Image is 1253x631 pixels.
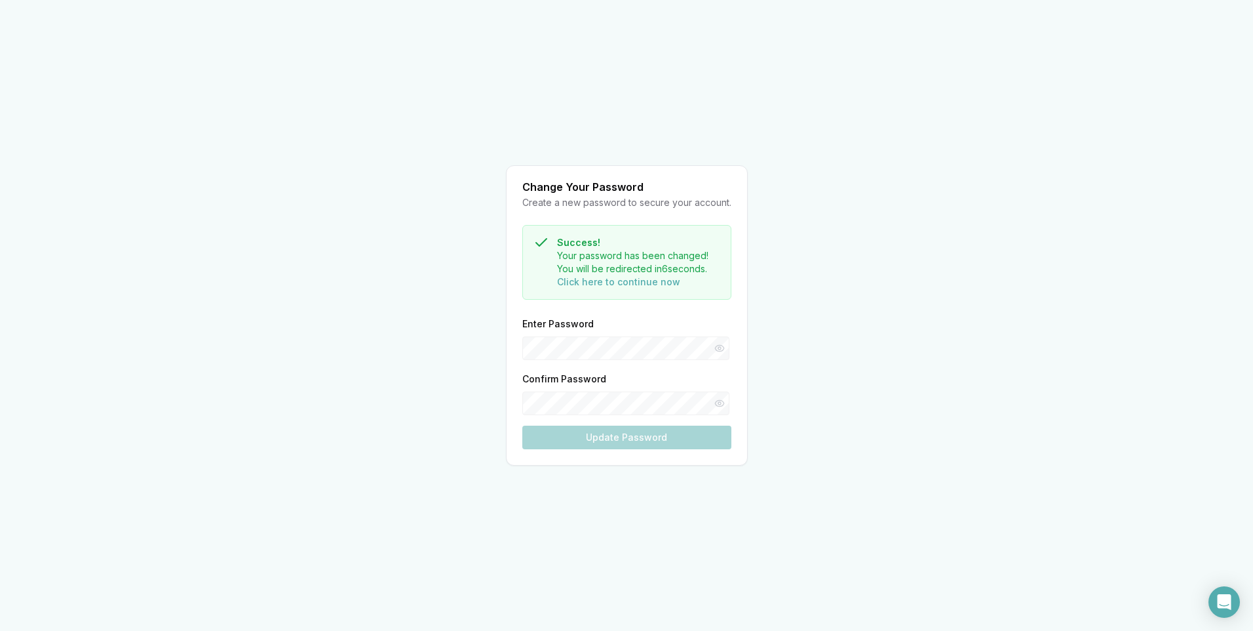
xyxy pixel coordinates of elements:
[522,196,731,209] div: Create a new password to secure your account.
[522,373,606,384] label: Confirm Password
[1208,586,1240,618] div: Open Intercom Messenger
[557,262,720,275] span: You will be redirected in 6 seconds.
[557,249,720,262] span: Your password has been changed!
[522,318,594,329] label: Enter Password
[557,275,680,289] button: Click here to continue now
[522,182,731,192] div: Change Your Password
[557,236,720,249] span: Success!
